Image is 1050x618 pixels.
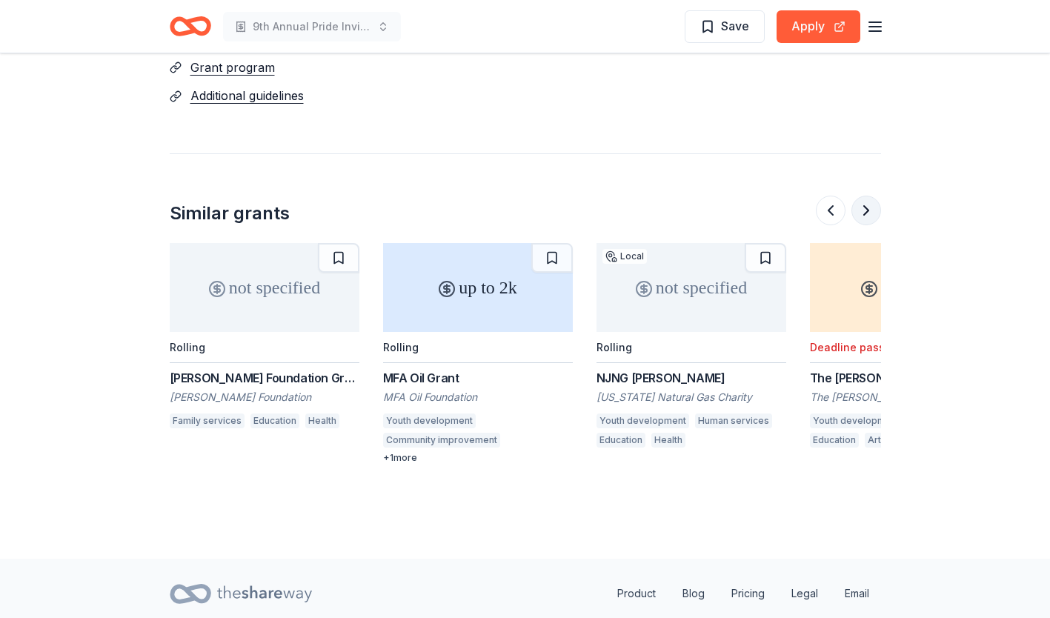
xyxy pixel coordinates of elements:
div: The [PERSON_NAME] and [PERSON_NAME] Family Foundation [810,390,1000,405]
div: up to 10k [810,243,1000,332]
div: Human services [695,413,772,428]
div: The [PERSON_NAME] and [PERSON_NAME] Family Grant [810,369,1000,387]
div: Agriculture [506,433,561,448]
div: Health [305,413,339,428]
div: Education [810,433,859,448]
div: Health [651,433,685,448]
div: Rolling [170,341,205,353]
a: Blog [671,579,717,608]
div: [PERSON_NAME] Foundation Grant [170,369,359,387]
button: Additional guidelines [190,86,304,105]
div: NJNG [PERSON_NAME] [597,369,786,387]
div: not specified [597,243,786,332]
a: Home [170,9,211,44]
span: 9th Annual Pride Invitational [253,18,371,36]
div: Arts and culture [865,433,940,448]
button: Grant program [190,58,275,77]
div: Youth development [810,413,903,428]
div: Deadline passed [810,341,898,353]
div: Family services [170,413,245,428]
div: Youth development [597,413,689,428]
div: Community improvement [383,433,500,448]
a: not specifiedLocalRollingNJNG [PERSON_NAME][US_STATE] Natural Gas CharityYouth developmentHuman s... [597,243,786,452]
div: Education [597,433,645,448]
a: up to 2kRollingMFA Oil GrantMFA Oil FoundationYouth developmentCommunity improvementAgriculture+1... [383,243,573,464]
a: Legal [780,579,830,608]
button: Save [685,10,765,43]
a: Pricing [720,579,777,608]
div: Rolling [597,341,632,353]
a: not specifiedRolling[PERSON_NAME] Foundation Grant[PERSON_NAME] FoundationFamily servicesEducatio... [170,243,359,433]
div: Similar grants [170,202,290,225]
nav: quick links [605,579,881,608]
a: Product [605,579,668,608]
div: Education [250,413,299,428]
div: not specified [170,243,359,332]
a: up to 10kDeadline passedThe [PERSON_NAME] and [PERSON_NAME] Family GrantThe [PERSON_NAME] and [PE... [810,243,1000,452]
div: Local [602,249,647,264]
span: Save [721,16,749,36]
div: + 1 more [383,452,573,464]
button: 9th Annual Pride Invitational [223,12,401,41]
div: Rolling [383,341,419,353]
div: MFA Oil Foundation [383,390,573,405]
div: Youth development [383,413,476,428]
div: MFA Oil Grant [383,369,573,387]
a: Email [833,579,881,608]
div: [US_STATE] Natural Gas Charity [597,390,786,405]
div: [PERSON_NAME] Foundation [170,390,359,405]
button: Apply [777,10,860,43]
div: up to 2k [383,243,573,332]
